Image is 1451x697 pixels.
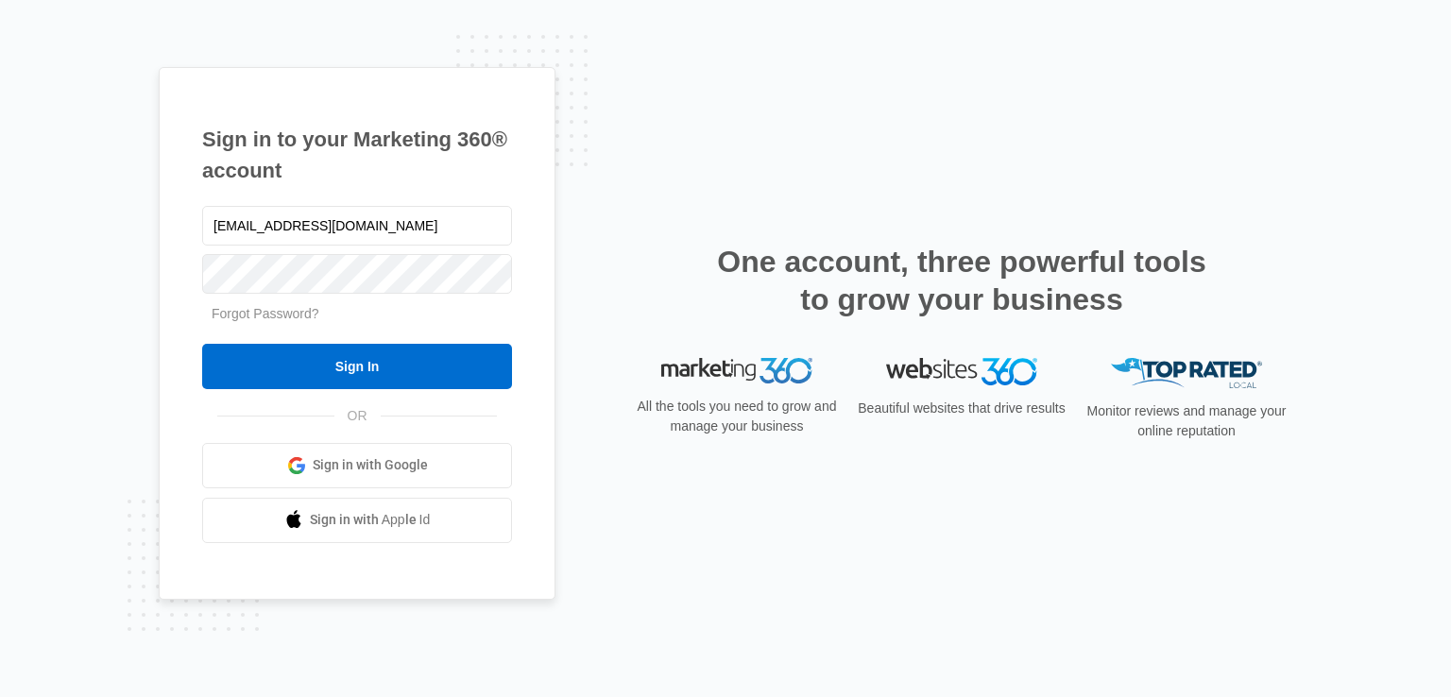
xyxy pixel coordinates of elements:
[202,344,512,389] input: Sign In
[202,443,512,488] a: Sign in with Google
[631,397,843,436] p: All the tools you need to grow and manage your business
[212,306,319,321] a: Forgot Password?
[1081,401,1292,441] p: Monitor reviews and manage your online reputation
[661,358,812,384] img: Marketing 360
[856,399,1067,418] p: Beautiful websites that drive results
[313,455,428,475] span: Sign in with Google
[202,498,512,543] a: Sign in with Apple Id
[202,206,512,246] input: Email
[1111,358,1262,389] img: Top Rated Local
[202,124,512,186] h1: Sign in to your Marketing 360® account
[886,358,1037,385] img: Websites 360
[334,406,381,426] span: OR
[711,243,1212,318] h2: One account, three powerful tools to grow your business
[310,510,431,530] span: Sign in with Apple Id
